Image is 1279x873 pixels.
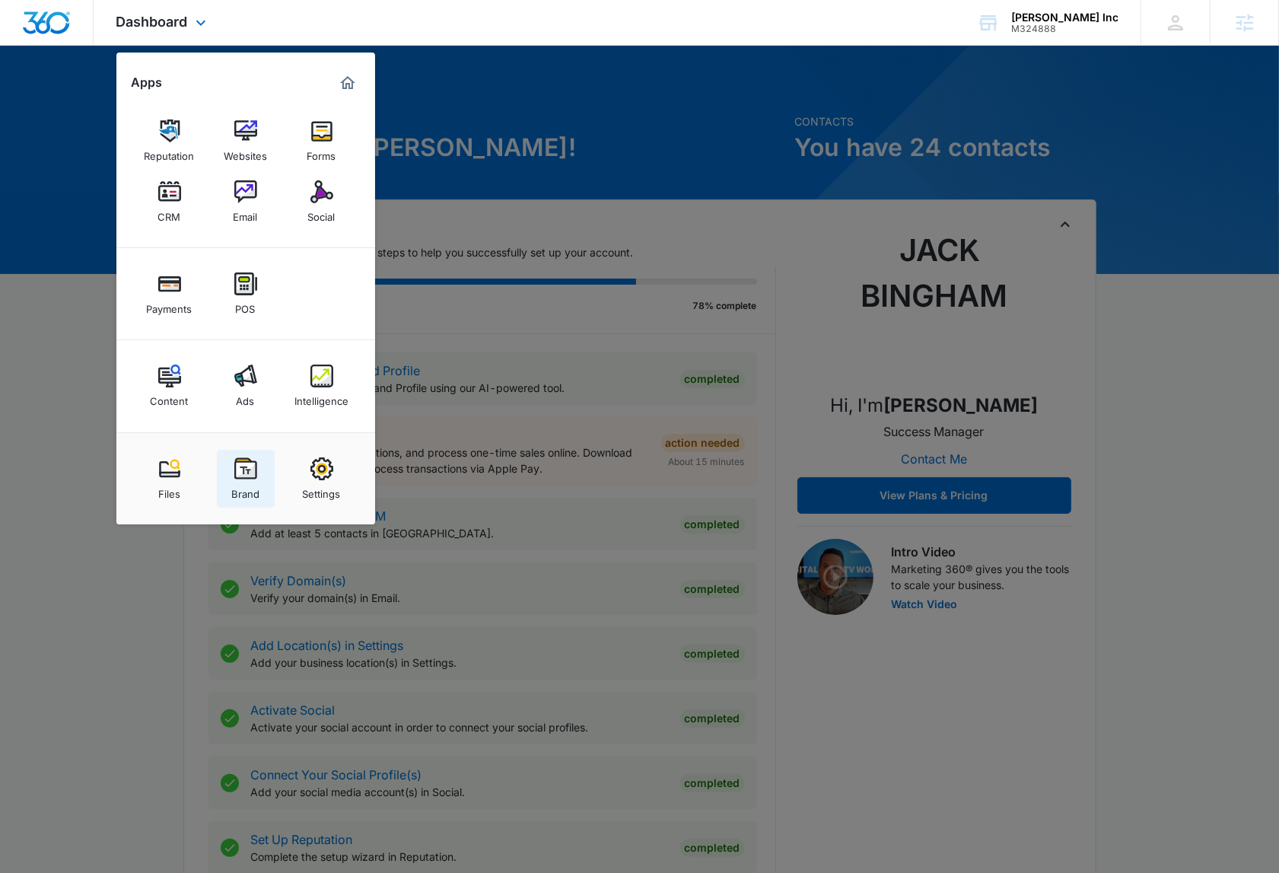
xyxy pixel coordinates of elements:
[24,24,37,37] img: logo_orange.svg
[147,295,192,315] div: Payments
[43,24,75,37] div: v 4.0.25
[336,71,360,95] a: Marketing 360® Dashboard
[294,387,348,407] div: Intelligence
[151,387,189,407] div: Content
[40,40,167,52] div: Domain: [DOMAIN_NAME]
[308,203,336,223] div: Social
[1011,11,1118,24] div: account name
[141,112,199,170] a: Reputation
[158,203,181,223] div: CRM
[217,173,275,231] a: Email
[141,173,199,231] a: CRM
[293,357,351,415] a: Intelligence
[158,480,180,500] div: Files
[231,480,259,500] div: Brand
[151,88,164,100] img: tab_keywords_by_traffic_grey.svg
[141,357,199,415] a: Content
[41,88,53,100] img: tab_domain_overview_orange.svg
[168,90,256,100] div: Keywords by Traffic
[141,265,199,323] a: Payments
[293,173,351,231] a: Social
[217,450,275,508] a: Brand
[307,142,336,162] div: Forms
[234,203,258,223] div: Email
[217,112,275,170] a: Websites
[217,357,275,415] a: Ads
[293,112,351,170] a: Forms
[1011,24,1118,34] div: account id
[217,265,275,323] a: POS
[58,90,136,100] div: Domain Overview
[24,40,37,52] img: website_grey.svg
[293,450,351,508] a: Settings
[236,295,256,315] div: POS
[132,75,163,90] h2: Apps
[303,480,341,500] div: Settings
[237,387,255,407] div: Ads
[116,14,188,30] span: Dashboard
[145,142,195,162] div: Reputation
[224,142,267,162] div: Websites
[141,450,199,508] a: Files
